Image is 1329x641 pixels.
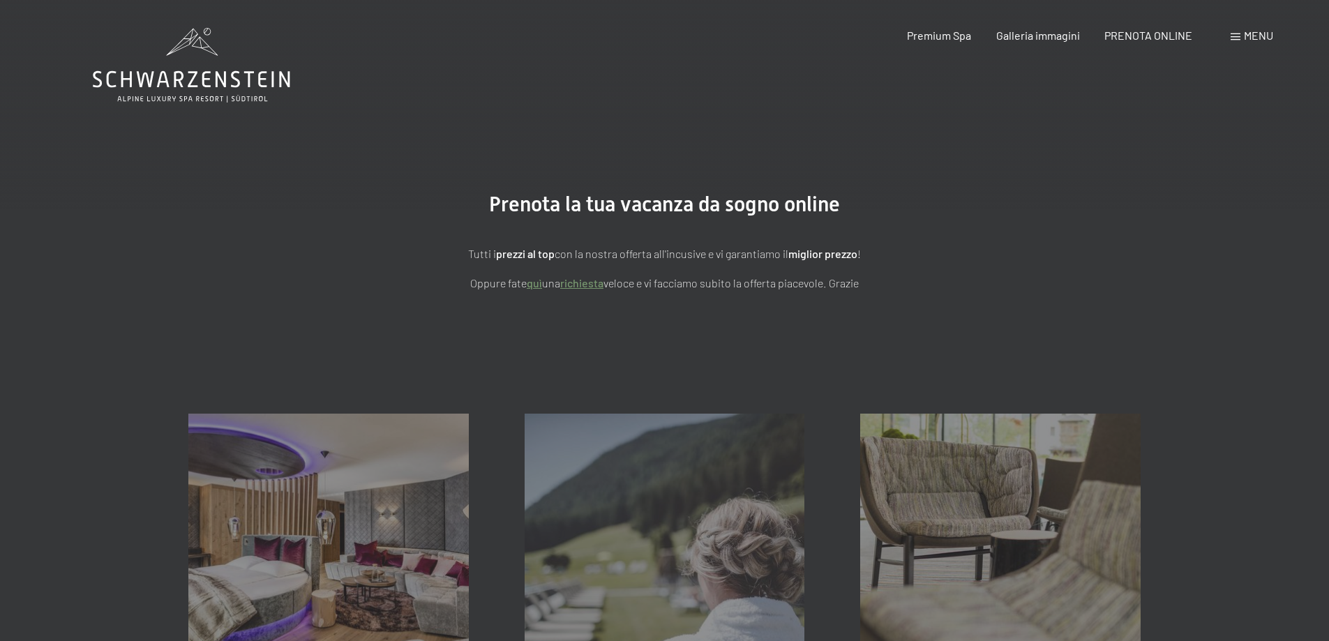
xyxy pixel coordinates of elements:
span: Prenota la tua vacanza da sogno online [489,192,840,216]
strong: prezzi al top [496,247,555,260]
p: Oppure fate una veloce e vi facciamo subito la offerta piacevole. Grazie [316,274,1014,292]
a: richiesta [560,276,603,289]
a: quì [527,276,542,289]
a: Premium Spa [907,29,971,42]
a: PRENOTA ONLINE [1104,29,1192,42]
span: Menu [1244,29,1273,42]
p: Tutti i con la nostra offerta all'incusive e vi garantiamo il ! [316,245,1014,263]
strong: miglior prezzo [788,247,857,260]
a: Galleria immagini [996,29,1080,42]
